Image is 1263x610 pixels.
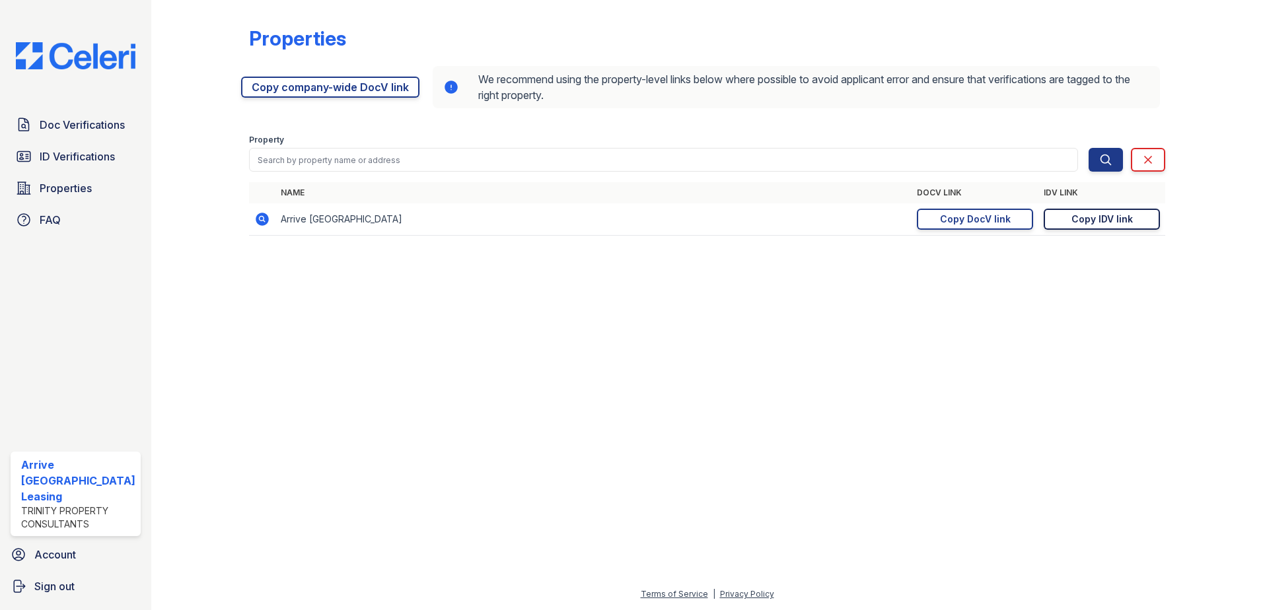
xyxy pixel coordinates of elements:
div: We recommend using the property-level links below where possible to avoid applicant error and ens... [433,66,1161,108]
span: ID Verifications [40,149,115,164]
a: Privacy Policy [720,589,774,599]
div: Copy IDV link [1071,213,1133,226]
div: Arrive [GEOGRAPHIC_DATA] Leasing [21,457,135,504]
div: Properties [249,26,346,50]
span: Doc Verifications [40,117,125,133]
a: Doc Verifications [11,112,141,138]
a: Copy DocV link [917,209,1033,230]
a: Copy company-wide DocV link [241,77,419,98]
td: Arrive [GEOGRAPHIC_DATA] [275,203,912,236]
input: Search by property name or address [249,148,1079,172]
th: DocV Link [912,182,1038,203]
div: Copy DocV link [940,213,1011,226]
img: CE_Logo_Blue-a8612792a0a2168367f1c8372b55b34899dd931a85d93a1a3d3e32e68fde9ad4.png [5,42,146,69]
span: FAQ [40,212,61,228]
a: Account [5,541,146,568]
a: ID Verifications [11,143,141,170]
div: Trinity Property Consultants [21,504,135,531]
span: Account [34,547,76,562]
th: IDV Link [1038,182,1165,203]
a: Copy IDV link [1044,209,1160,230]
a: Terms of Service [641,589,708,599]
div: | [713,589,715,599]
a: Sign out [5,573,146,599]
label: Property [249,135,284,145]
a: FAQ [11,207,141,233]
th: Name [275,182,912,203]
a: Properties [11,175,141,201]
span: Sign out [34,578,75,594]
span: Properties [40,180,92,196]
